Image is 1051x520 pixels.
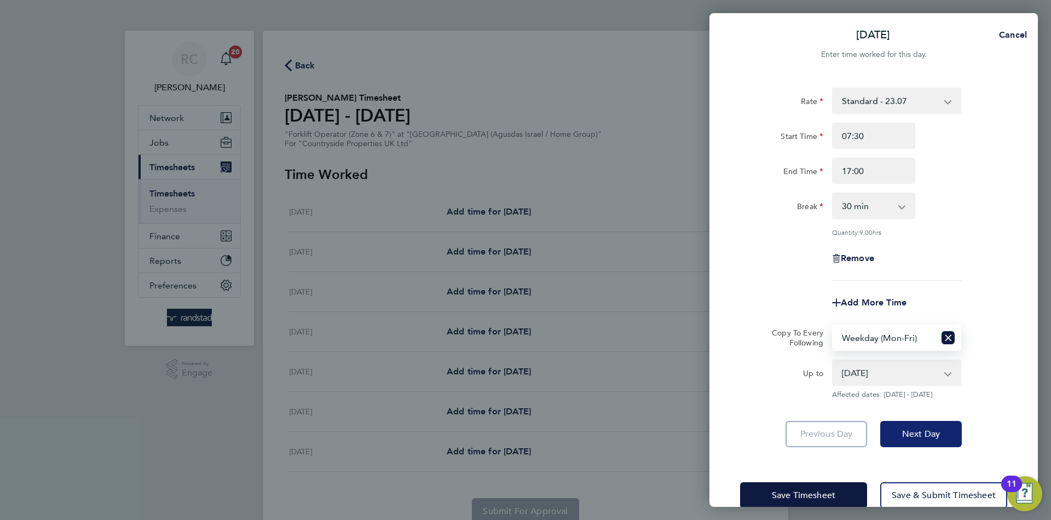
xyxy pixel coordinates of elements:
button: Open Resource Center, 11 new notifications [1007,476,1042,511]
label: Copy To Every Following [763,328,823,348]
span: Save Timesheet [772,490,835,501]
input: E.g. 08:00 [832,123,915,149]
label: Break [797,201,823,215]
span: Affected dates: [DATE] - [DATE] [832,390,961,399]
div: Enter time worked for this day. [709,48,1038,61]
button: Remove [832,254,874,263]
label: Up to [803,368,823,382]
div: 11 [1007,484,1017,498]
button: Cancel [981,24,1038,46]
span: Next Day [902,429,940,440]
span: Cancel [996,30,1027,40]
button: Next Day [880,421,962,447]
span: Remove [841,253,874,263]
label: Start Time [781,131,823,145]
p: [DATE] [856,27,890,43]
label: End Time [783,166,823,180]
div: Quantity: hrs [832,228,961,236]
span: Save & Submit Timesheet [892,490,996,501]
span: Add More Time [841,297,906,308]
button: Reset selection [942,326,955,350]
input: E.g. 18:00 [832,158,915,184]
button: Save & Submit Timesheet [880,482,1007,509]
span: 9.00 [859,228,873,236]
label: Rate [801,96,823,109]
button: Save Timesheet [740,482,867,509]
button: Add More Time [832,298,906,307]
